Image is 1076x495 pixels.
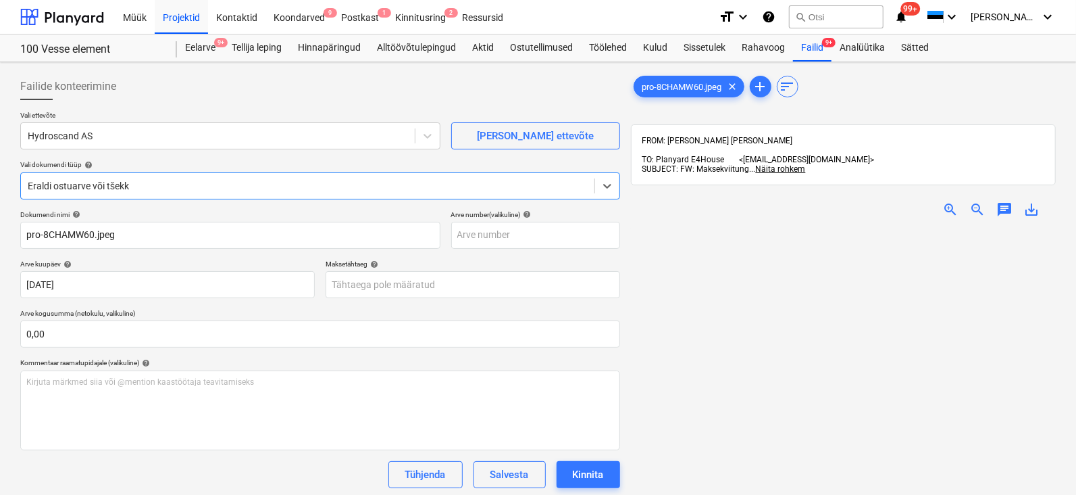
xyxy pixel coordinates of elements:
[793,34,831,62] div: Failid
[20,78,116,95] span: Failide konteerimine
[675,34,734,62] a: Sissetulek
[326,260,620,268] div: Maksetähtaeg
[451,122,620,149] button: [PERSON_NAME] ettevõte
[473,461,546,488] button: Salvesta
[894,9,908,25] i: notifications
[61,260,72,268] span: help
[369,34,464,62] a: Alltöövõtulepingud
[725,78,741,95] span: clear
[634,76,744,97] div: pro-8CHAMW60.jpeg
[224,34,290,62] a: Tellija leping
[451,222,620,249] input: Arve number
[573,466,604,484] div: Kinnita
[367,260,378,268] span: help
[20,260,315,268] div: Arve kuupäev
[451,210,620,219] div: Arve number (valikuline)
[20,210,440,219] div: Dokumendi nimi
[20,43,161,57] div: 100 Vesse element
[324,8,337,18] span: 9
[20,321,620,348] input: Arve kogusumma (netokulu, valikuline)
[779,78,796,95] span: sort
[177,34,224,62] div: Eelarve
[1023,202,1040,218] span: save_alt
[734,34,793,62] a: Rahavoog
[502,34,581,62] a: Ostutellimused
[490,466,529,484] div: Salvesta
[70,210,80,218] span: help
[901,2,921,16] span: 99+
[388,461,463,488] button: Tühjenda
[557,461,620,488] button: Kinnita
[20,222,440,249] input: Dokumendi nimi
[795,11,806,22] span: search
[793,34,831,62] a: Failid9+
[20,160,620,169] div: Vali dokumendi tüüp
[996,202,1013,218] span: chat
[477,127,594,145] div: [PERSON_NAME] ettevõte
[735,9,751,25] i: keyboard_arrow_down
[139,359,150,367] span: help
[214,38,228,47] span: 9+
[642,136,793,145] span: FROM: [PERSON_NAME] [PERSON_NAME]
[969,202,985,218] span: zoom_out
[405,466,446,484] div: Tühjenda
[326,271,620,298] input: Tähtaega pole määratud
[635,34,675,62] a: Kulud
[762,9,775,25] i: Abikeskus
[634,82,730,92] span: pro-8CHAMW60.jpeg
[20,271,315,298] input: Arve kuupäeva pole määratud.
[822,38,836,47] span: 9+
[82,161,93,169] span: help
[464,34,502,62] a: Aktid
[290,34,369,62] a: Hinnapäringud
[831,34,893,62] a: Analüütika
[756,164,806,174] span: Näita rohkem
[444,8,458,18] span: 2
[20,358,620,367] div: Kommentaar raamatupidajale (valikuline)
[642,155,875,164] span: TO: Planyard E4House <[EMAIL_ADDRESS][DOMAIN_NAME]>
[20,111,440,122] p: Vali ettevõte
[642,164,750,174] span: SUBJECT: FW: Maksekviitung
[752,78,769,95] span: add
[750,164,806,174] span: ...
[378,8,391,18] span: 1
[893,34,937,62] a: Sätted
[789,5,883,28] button: Otsi
[942,202,958,218] span: zoom_in
[581,34,635,62] a: Töölehed
[521,210,532,218] span: help
[20,309,620,321] p: Arve kogusumma (netokulu, valikuline)
[944,9,960,25] i: keyboard_arrow_down
[971,11,1038,22] span: [PERSON_NAME]
[1040,9,1056,25] i: keyboard_arrow_down
[719,9,735,25] i: format_size
[177,34,224,62] a: Eelarve9+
